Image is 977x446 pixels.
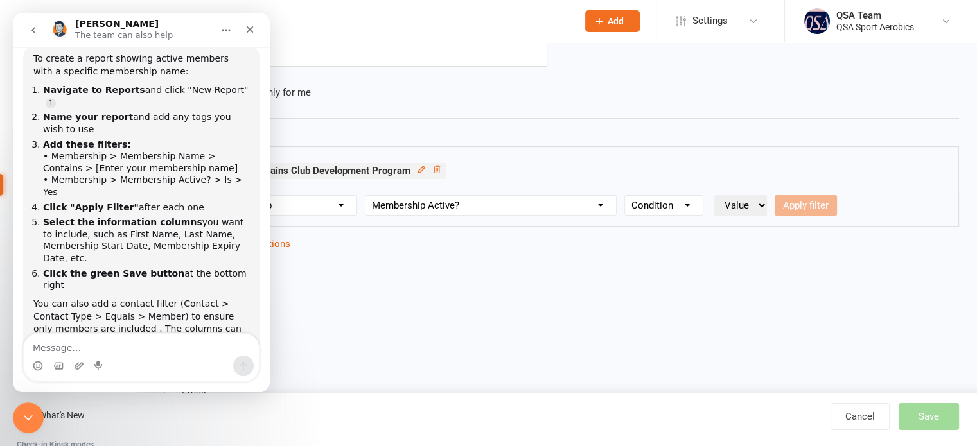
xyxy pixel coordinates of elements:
[831,403,890,430] a: Cancel
[30,255,172,266] b: Click the green Save button
[30,71,236,95] li: and click "New Report"
[30,99,120,109] b: Name your report
[154,189,959,227] form: Add filter:
[10,32,247,356] div: To create a report showing active members with a specific membership name:Navigate to Reportsand ...
[33,85,43,96] a: Source reference 144190:
[220,343,241,363] button: Send a message…
[30,204,189,214] b: Select the information columns
[836,10,914,21] div: QSA Team
[13,402,44,433] iframe: Intercom live chat
[608,16,624,26] span: Add
[30,126,236,185] li: • Membership > Membership Name > Contains > [Enter your membership name] • Membership > Membershi...
[804,8,830,34] img: thumb_image1645967867.png
[225,5,249,28] div: Close
[17,401,136,430] a: What's New
[169,12,568,30] input: Search...
[13,13,270,392] iframe: Intercom live chat
[82,348,92,358] button: Start recording
[836,21,914,33] div: QSA Sport Aerobics
[30,98,236,122] li: and add any tags you wish to use
[201,5,225,30] button: Home
[40,348,51,358] button: Gif picker
[692,6,728,35] span: Settings
[39,410,85,420] div: What's New
[30,72,132,82] b: Navigate to Reports
[169,165,410,176] span: Membership Name
[10,32,247,384] div: Toby says…
[20,348,30,358] button: Emoji picker
[61,348,71,358] button: Upload attachment
[30,203,236,251] li: you want to include, such as First Name, Last Name, Membership Start Date, Membership Expiry Date...
[30,189,236,201] li: after each one
[585,10,640,32] button: Add
[21,40,236,65] div: To create a report showing active members with a specific membership name:
[30,189,126,200] b: Click "Apply Filter"
[21,285,236,348] div: You can also add a contact filter (Contact > Contact Type > Equals > Member) to ensure only membe...
[30,126,118,137] b: Add these filters:
[30,255,236,279] li: at the bottom right
[11,321,246,343] textarea: Message…
[251,165,410,176] strong: Contains Club Development Program
[62,16,160,29] p: The team can also help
